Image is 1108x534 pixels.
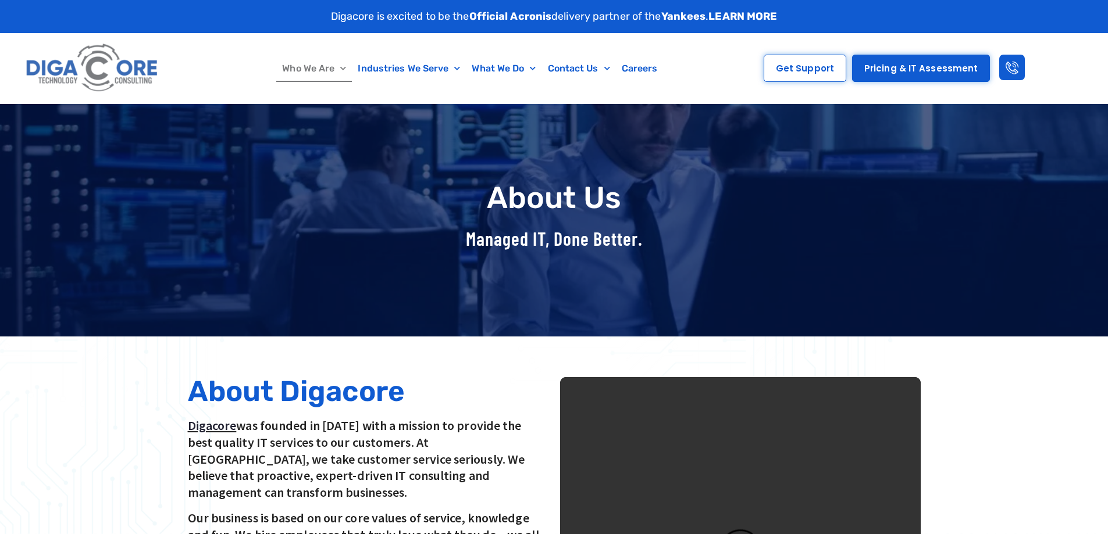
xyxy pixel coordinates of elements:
[188,417,548,500] p: was founded in [DATE] with a mission to provide the best quality IT services to our customers. At...
[188,417,237,433] a: Digacore
[188,377,548,406] h2: About Digacore
[852,55,990,82] a: Pricing & IT Assessment
[616,55,664,82] a: Careers
[661,10,706,23] strong: Yankees
[708,10,777,23] a: LEARN MORE
[466,55,541,82] a: What We Do
[469,10,552,23] strong: Official Acronis
[331,9,778,24] p: Digacore is excited to be the delivery partner of the .
[182,181,927,214] h1: About Us
[542,55,616,82] a: Contact Us
[352,55,466,82] a: Industries We Serve
[276,55,352,82] a: Who We Are
[23,39,162,98] img: Digacore logo 1
[218,55,722,82] nav: Menu
[764,55,846,82] a: Get Support
[776,64,834,73] span: Get Support
[466,227,643,249] span: Managed IT, Done Better.
[864,64,978,73] span: Pricing & IT Assessment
